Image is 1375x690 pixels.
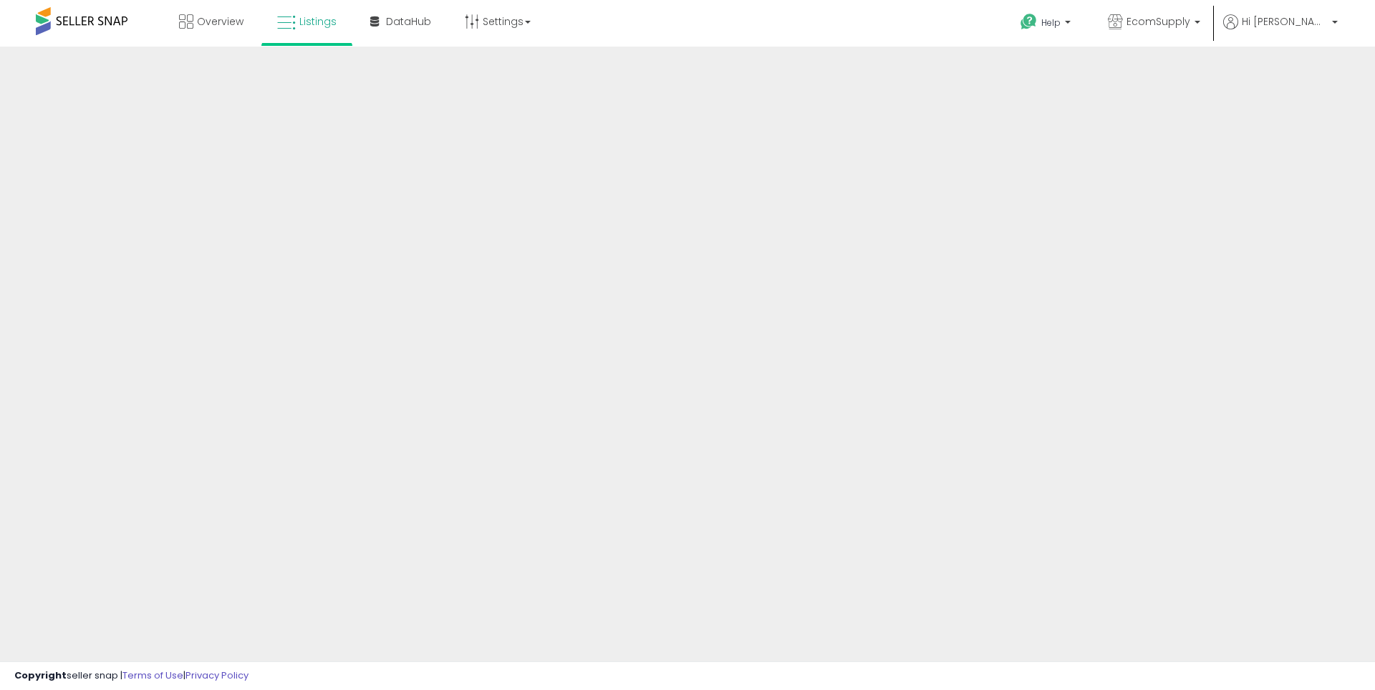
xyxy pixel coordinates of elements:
[1223,14,1338,47] a: Hi [PERSON_NAME]
[1009,2,1085,47] a: Help
[1126,14,1190,29] span: EcomSupply
[1242,14,1328,29] span: Hi [PERSON_NAME]
[197,14,243,29] span: Overview
[1041,16,1061,29] span: Help
[299,14,337,29] span: Listings
[1020,13,1038,31] i: Get Help
[386,14,431,29] span: DataHub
